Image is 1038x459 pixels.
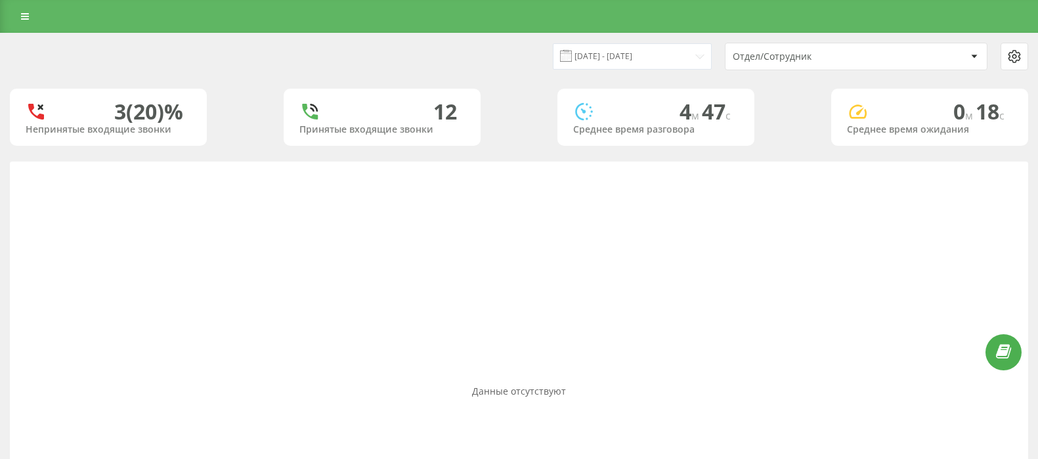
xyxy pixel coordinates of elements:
div: Среднее время ожидания [847,124,1012,135]
span: c [725,108,731,123]
div: 3 (20)% [114,99,183,124]
span: м [691,108,702,123]
div: Среднее время разговора [573,124,739,135]
span: м [965,108,976,123]
div: Непринятые входящие звонки [26,124,191,135]
div: Принятые входящие звонки [299,124,465,135]
span: 4 [680,97,702,125]
div: 12 [433,99,457,124]
span: 0 [953,97,976,125]
span: 47 [702,97,731,125]
span: 18 [976,97,1005,125]
div: Отдел/Сотрудник [733,51,890,62]
span: c [999,108,1005,123]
